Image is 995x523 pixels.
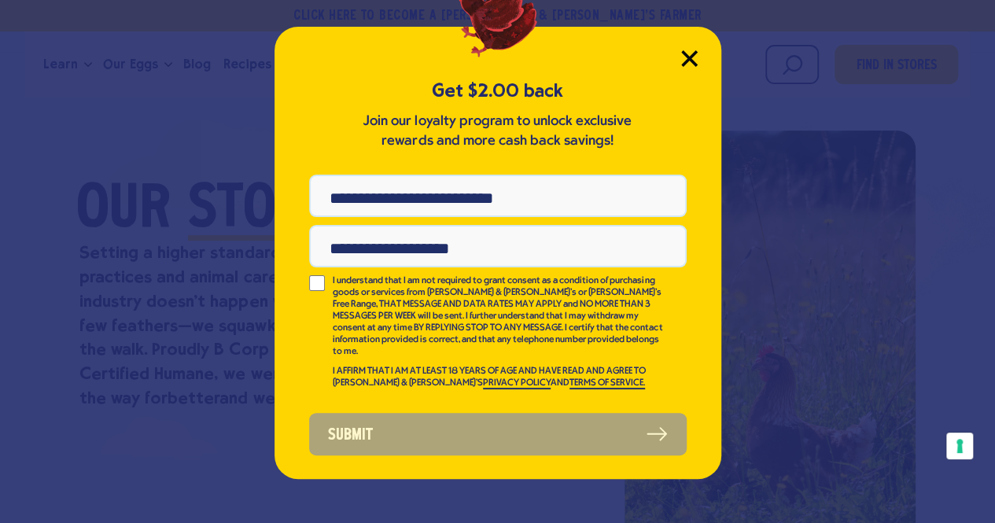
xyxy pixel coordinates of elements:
[309,78,687,104] h5: Get $2.00 back
[333,366,665,389] p: I AFFIRM THAT I AM AT LEAST 18 YEARS OF AGE AND HAVE READ AND AGREE TO [PERSON_NAME] & [PERSON_NA...
[360,112,636,151] p: Join our loyalty program to unlock exclusive rewards and more cash back savings!
[569,378,645,389] a: TERMS OF SERVICE.
[483,378,551,389] a: PRIVACY POLICY
[309,413,687,455] button: Submit
[946,433,973,459] button: Your consent preferences for tracking technologies
[309,275,325,291] input: I understand that I am not required to grant consent as a condition of purchasing goods or servic...
[333,275,665,358] p: I understand that I am not required to grant consent as a condition of purchasing goods or servic...
[681,50,698,67] button: Close Modal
